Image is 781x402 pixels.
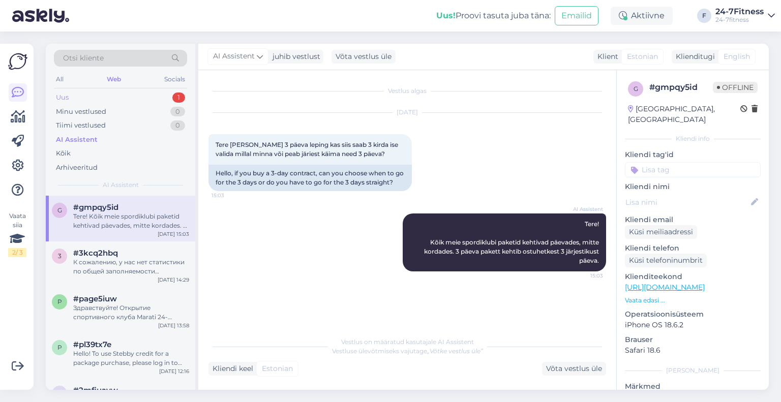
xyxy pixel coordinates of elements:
p: Brauser [625,334,761,345]
input: Lisa tag [625,162,761,177]
div: All [54,73,66,86]
div: juhib vestlust [268,51,320,62]
div: Klient [593,51,618,62]
span: p [57,344,62,351]
div: Kliendi keel [208,363,253,374]
div: 0 [170,107,185,117]
p: Kliendi email [625,214,761,225]
div: Kõik [56,148,71,159]
div: 2 / 3 [8,248,26,257]
span: #3kcq2hbq [73,249,118,258]
span: #page5iuw [73,294,117,303]
div: [GEOGRAPHIC_DATA], [GEOGRAPHIC_DATA] [628,104,740,125]
p: iPhone OS 18.6.2 [625,320,761,330]
span: AI Assistent [103,180,139,190]
span: Vestlus on määratud kasutajale AI Assistent [341,338,474,346]
div: Arhiveeritud [56,163,98,173]
div: Kliendi info [625,134,761,143]
img: Askly Logo [8,52,27,71]
div: [PERSON_NAME] [625,366,761,375]
span: 15:03 [212,192,250,199]
div: 24-7Fitness [715,8,764,16]
div: Küsi telefoninumbrit [625,254,707,267]
div: Здравствуйте! Открытие спортивного клуба Marati 24-7fitness запланировано на сентябрь 2025 года, ... [73,303,189,322]
span: AI Assistent [213,51,255,62]
button: Emailid [555,6,598,25]
b: Uus! [436,11,456,20]
span: 3 [58,252,62,260]
span: 15:03 [565,272,603,280]
p: Vaata edasi ... [625,296,761,305]
div: 24-7fitness [715,16,764,24]
div: Uus [56,92,69,103]
div: # gmpqy5id [649,81,713,94]
div: Tiimi vestlused [56,120,106,131]
span: g [57,206,62,214]
i: „Võtke vestlus üle” [427,347,483,355]
div: Vestlus algas [208,86,606,96]
div: Võta vestlus üle [542,362,606,376]
span: p [57,298,62,305]
div: Võta vestlus üle [332,50,396,64]
div: F [697,9,711,23]
a: [URL][DOMAIN_NAME] [625,283,705,292]
div: [DATE] 13:58 [158,322,189,329]
p: Kliendi telefon [625,243,761,254]
span: Vestluse ülevõtmiseks vajutage [332,347,483,355]
div: Aktiivne [611,7,673,25]
span: #gmpqy5id [73,203,118,212]
span: Estonian [627,51,658,62]
div: [DATE] 15:03 [158,230,189,238]
div: Hello, if you buy a 3-day contract, can you choose when to go for the 3 days or do you have to go... [208,165,412,191]
p: Märkmed [625,381,761,392]
div: [DATE] 14:29 [158,276,189,284]
div: Socials [162,73,187,86]
div: Tere! Kõik meie spordiklubi paketid kehtivad päevades, mitte kordades. 3 päeva pakett kehtib ostu... [73,212,189,230]
div: Minu vestlused [56,107,106,117]
div: [DATE] 12:16 [159,367,189,375]
span: Tere [PERSON_NAME] 3 päeva leping kas siis saab 3 kirda ise valida millal minna või peab järiest ... [216,141,400,158]
div: 1 [172,92,185,103]
span: #2mfiuavw [73,386,118,395]
div: Web [105,73,123,86]
span: Offline [713,82,758,93]
span: English [724,51,750,62]
div: AI Assistent [56,135,98,145]
p: Safari 18.6 [625,345,761,356]
div: Küsi meiliaadressi [625,225,697,239]
p: Kliendi nimi [625,181,761,192]
p: Kliendi tag'id [625,149,761,160]
div: Proovi tasuta juba täna: [436,10,551,22]
div: [DATE] [208,108,606,117]
div: Vaata siia [8,211,26,257]
span: 2 [58,389,62,397]
div: К сожалению, у нас нет статистики по общей заполняемости спортивных клубов и групповых тренировок... [73,258,189,276]
div: 0 [170,120,185,131]
span: #pl39tx7e [73,340,111,349]
span: AI Assistent [565,205,603,213]
span: Tere! Kõik meie spordiklubi paketid kehtivad päevades, mitte kordades. 3 päeva pakett kehtib ostu... [424,220,600,264]
a: 24-7Fitness24-7fitness [715,8,775,24]
div: Klienditugi [672,51,715,62]
p: Klienditeekond [625,271,761,282]
span: g [634,85,638,92]
p: Operatsioonisüsteem [625,309,761,320]
div: Hello! To use Stebby credit for a package purchase, please log in to your account on our website,... [73,349,189,367]
input: Lisa nimi [625,197,749,208]
span: Estonian [262,363,293,374]
span: Otsi kliente [63,53,104,64]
